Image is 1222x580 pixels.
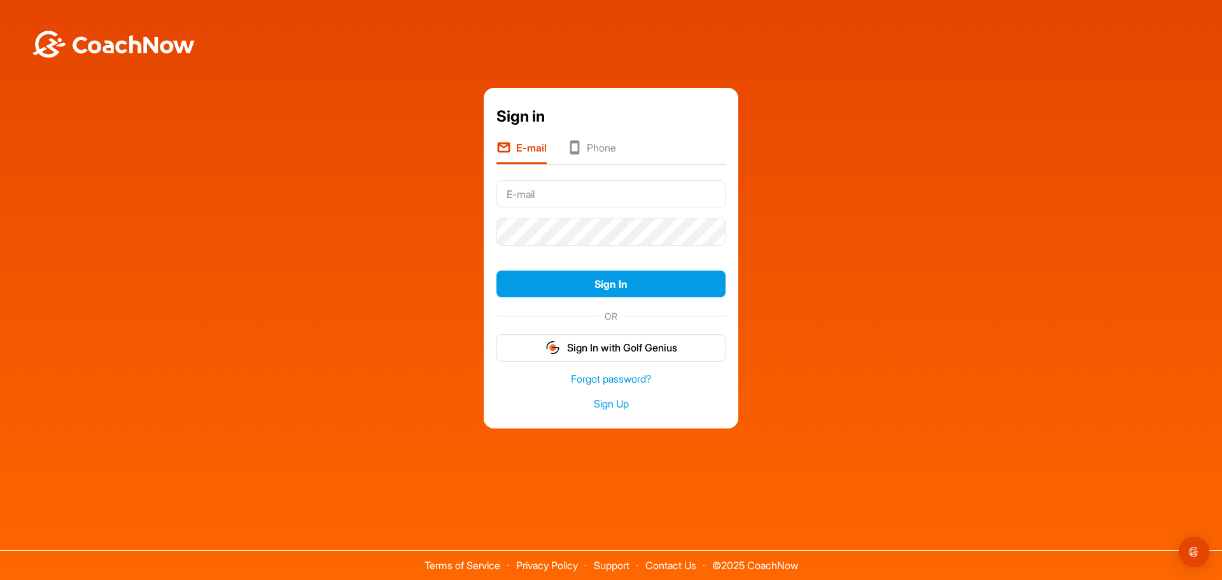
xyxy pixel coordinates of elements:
[567,140,616,164] li: Phone
[496,271,726,298] button: Sign In
[545,340,561,355] img: gg_logo
[516,559,578,572] a: Privacy Policy
[496,334,726,362] button: Sign In with Golf Genius
[425,559,500,572] a: Terms of Service
[594,559,629,572] a: Support
[496,397,726,411] a: Sign Up
[645,559,696,572] a: Contact Us
[496,372,726,386] a: Forgot password?
[706,551,804,570] span: © 2025 CoachNow
[496,140,547,164] li: E-mail
[1179,537,1209,567] div: Open Intercom Messenger
[496,105,726,128] div: Sign in
[598,309,624,323] span: OR
[496,180,726,208] input: E-mail
[31,31,196,58] img: BwLJSsUCoWCh5upNqxVrqldRgqLPVwmV24tXu5FoVAoFEpwwqQ3VIfuoInZCoVCoTD4vwADAC3ZFMkVEQFDAAAAAElFTkSuQmCC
